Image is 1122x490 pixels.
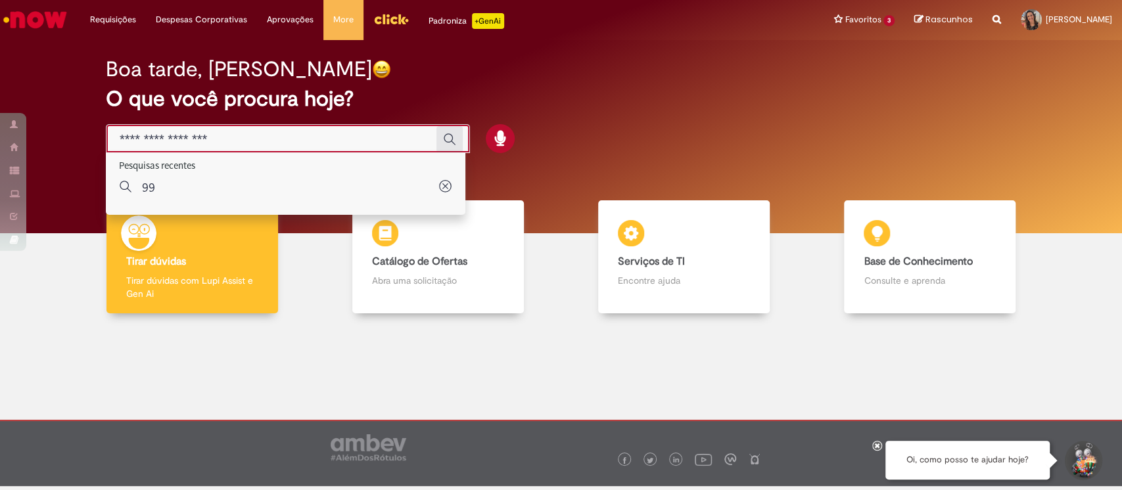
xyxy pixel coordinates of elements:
a: Tirar dúvidas Tirar dúvidas com Lupi Assist e Gen Ai [69,200,315,314]
span: [PERSON_NAME] [1046,14,1112,25]
h2: Boa tarde, [PERSON_NAME] [106,58,372,81]
img: logo_footer_naosei.png [749,453,760,465]
a: Rascunhos [914,14,973,26]
img: logo_footer_linkedin.png [673,457,680,464]
img: click_logo_yellow_360x200.png [373,9,409,29]
a: Serviços de TI Encontre ajuda [561,200,807,314]
b: Tirar dúvidas [126,255,186,268]
span: Aprovações [267,13,314,26]
span: Despesas Corporativas [156,13,247,26]
span: 3 [883,15,895,26]
div: Padroniza [429,13,504,29]
b: Catálogo de Ofertas [372,255,467,268]
img: logo_footer_facebook.png [621,457,628,464]
img: logo_footer_workplace.png [724,453,736,465]
h2: O que você procura hoje? [106,87,1016,110]
span: Favoritos [845,13,881,26]
img: ServiceNow [1,7,69,33]
p: Encontre ajuda [618,274,750,287]
p: +GenAi [472,13,504,29]
img: logo_footer_twitter.png [647,457,653,464]
img: logo_footer_ambev_rotulo_gray.png [331,434,406,460]
p: Abra uma solicitação [372,274,504,287]
img: happy-face.png [372,60,391,79]
span: Requisições [90,13,136,26]
span: More [333,13,354,26]
span: Rascunhos [925,13,973,26]
b: Base de Conhecimento [864,255,972,268]
div: Oi, como posso te ajudar hoje? [885,441,1050,479]
img: logo_footer_youtube.png [695,451,712,468]
a: Catálogo de Ofertas Abra uma solicitação [315,200,561,314]
p: Tirar dúvidas com Lupi Assist e Gen Ai [126,274,258,300]
button: Iniciar Conversa de Suporte [1063,441,1102,480]
a: Base de Conhecimento Consulte e aprenda [807,200,1053,314]
b: Serviços de TI [618,255,685,268]
p: Consulte e aprenda [864,274,996,287]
